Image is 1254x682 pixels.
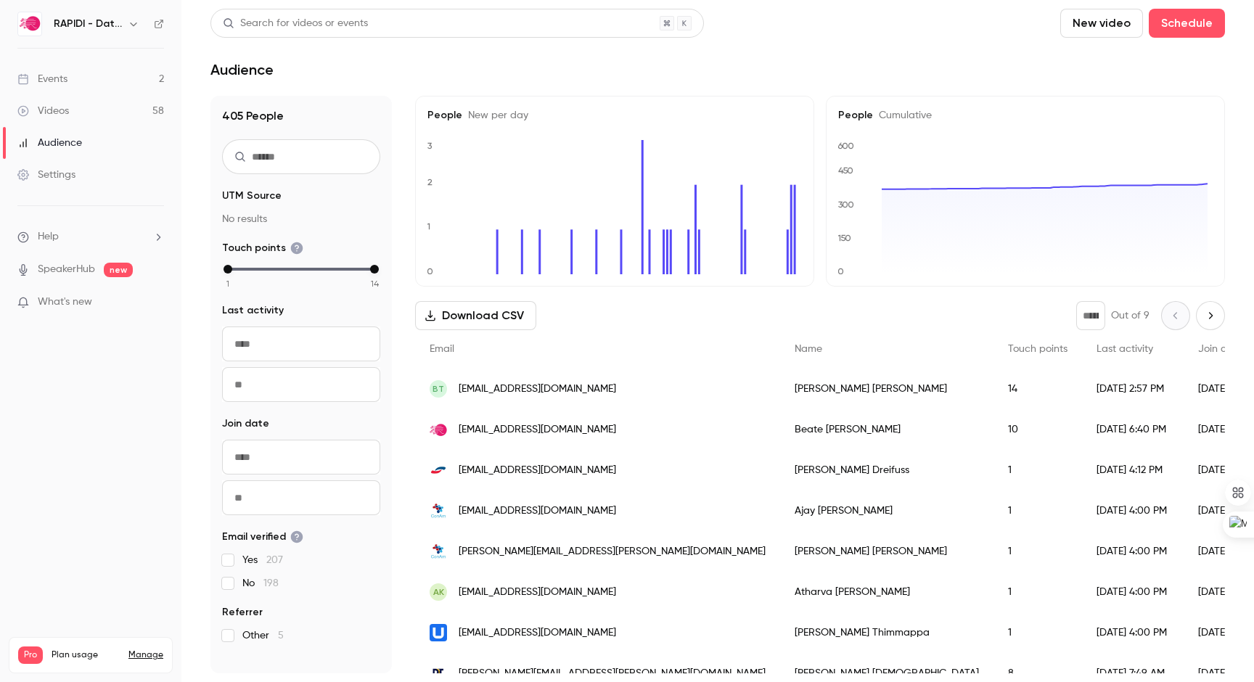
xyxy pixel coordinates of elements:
[17,72,67,86] div: Events
[1082,531,1184,572] div: [DATE] 4:00 PM
[427,108,802,123] h5: People
[1082,450,1184,490] div: [DATE] 4:12 PM
[38,262,95,277] a: SpeakerHub
[222,303,284,318] span: Last activity
[993,612,1082,653] div: 1
[837,233,851,243] text: 150
[993,369,1082,409] div: 14
[780,369,993,409] div: [PERSON_NAME] [PERSON_NAME]
[18,12,41,36] img: RAPIDI - Data Integration Solutions
[459,382,616,397] span: [EMAIL_ADDRESS][DOMAIN_NAME]
[430,461,447,479] img: cleverdevices.com
[278,630,284,641] span: 5
[993,531,1082,572] div: 1
[462,110,528,120] span: New per day
[780,612,993,653] div: [PERSON_NAME] Thimmappa
[210,61,274,78] h1: Audience
[1111,308,1149,323] p: Out of 9
[838,108,1213,123] h5: People
[39,84,51,96] img: tab_domain_overview_orange.svg
[23,23,35,35] img: logo_orange.svg
[430,421,447,438] img: rapidionline.com
[1097,344,1153,354] span: Last activity
[222,189,282,203] span: UTM Source
[226,277,229,290] span: 1
[54,17,122,31] h6: RAPIDI - Data Integration Solutions
[222,440,380,474] input: From
[433,586,444,599] span: AK
[993,450,1082,490] div: 1
[415,301,536,330] button: Download CSV
[430,344,454,354] span: Email
[18,646,43,664] span: Pro
[427,266,433,276] text: 0
[459,544,766,559] span: [PERSON_NAME][EMAIL_ADDRESS][PERSON_NAME][DOMAIN_NAME]
[242,576,279,591] span: No
[222,326,380,361] input: From
[459,585,616,600] span: [EMAIL_ADDRESS][DOMAIN_NAME]
[427,177,433,187] text: 2
[223,16,368,31] div: Search for videos or events
[38,295,92,310] span: What's new
[459,504,616,519] span: [EMAIL_ADDRESS][DOMAIN_NAME]
[780,409,993,450] div: Beate [PERSON_NAME]
[147,296,164,309] iframe: Noticeable Trigger
[222,480,380,515] input: To
[430,502,447,519] img: conamtechnologies.com
[242,553,283,567] span: Yes
[55,86,130,95] div: Domain Overview
[780,531,993,572] div: [PERSON_NAME] [PERSON_NAME]
[222,416,269,431] span: Join date
[1149,9,1225,38] button: Schedule
[433,382,444,395] span: BT
[780,490,993,531] div: Ajay [PERSON_NAME]
[1196,301,1225,330] button: Next page
[430,665,447,682] img: dutcotennant.com
[1060,9,1143,38] button: New video
[144,84,156,96] img: tab_keywords_by_traffic_grey.svg
[222,241,303,255] span: Touch points
[38,229,59,245] span: Help
[41,23,71,35] div: v 4.0.25
[1008,344,1067,354] span: Touch points
[459,463,616,478] span: [EMAIL_ADDRESS][DOMAIN_NAME]
[224,265,232,274] div: min
[459,625,616,641] span: [EMAIL_ADDRESS][DOMAIN_NAME]
[873,110,932,120] span: Cumulative
[993,572,1082,612] div: 1
[430,624,447,641] img: ultimaker.com
[266,555,283,565] span: 207
[222,367,380,402] input: To
[1082,572,1184,612] div: [DATE] 4:00 PM
[427,221,430,231] text: 1
[430,543,447,560] img: conamtechnologies.com
[242,628,284,643] span: Other
[1082,409,1184,450] div: [DATE] 6:40 PM
[1082,369,1184,409] div: [DATE] 2:57 PM
[993,490,1082,531] div: 1
[1198,344,1243,354] span: Join date
[780,572,993,612] div: Atharva [PERSON_NAME]
[838,165,853,176] text: 450
[263,578,279,588] span: 198
[371,277,379,290] span: 14
[160,86,245,95] div: Keywords by Traffic
[795,344,822,354] span: Name
[993,409,1082,450] div: 10
[104,263,133,277] span: new
[1082,490,1184,531] div: [DATE] 4:00 PM
[780,450,993,490] div: [PERSON_NAME] Dreifuss
[52,649,120,661] span: Plan usage
[370,265,379,274] div: max
[17,229,164,245] li: help-dropdown-opener
[17,104,69,118] div: Videos
[838,200,854,210] text: 300
[459,422,616,437] span: [EMAIL_ADDRESS][DOMAIN_NAME]
[128,649,163,661] a: Manage
[23,38,35,49] img: website_grey.svg
[1082,612,1184,653] div: [DATE] 4:00 PM
[459,666,766,681] span: [PERSON_NAME][EMAIL_ADDRESS][PERSON_NAME][DOMAIN_NAME]
[427,141,433,151] text: 3
[222,530,303,544] span: Email verified
[38,38,160,49] div: Domain: [DOMAIN_NAME]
